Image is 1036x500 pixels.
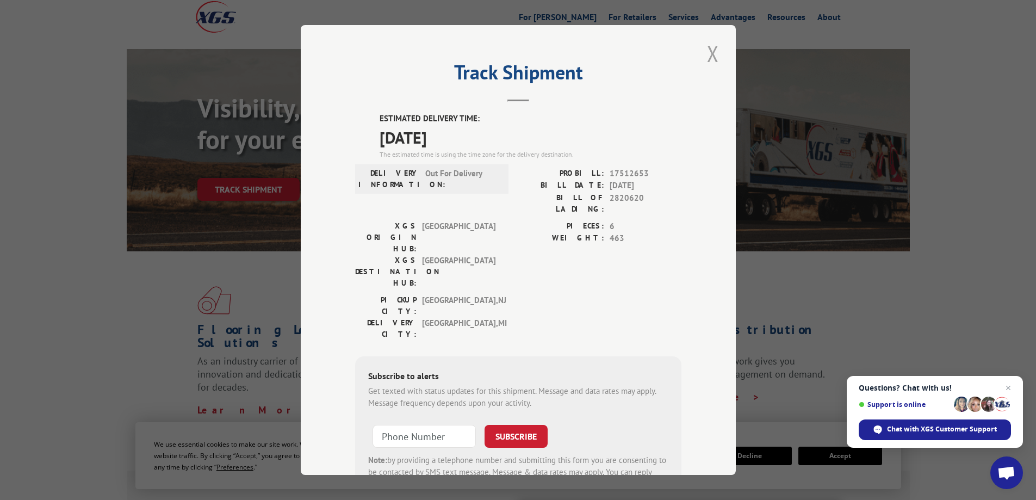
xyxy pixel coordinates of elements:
[518,180,604,192] label: BILL DATE:
[368,385,668,410] div: Get texted with status updates for this shipment. Message and data rates may apply. Message frequ...
[380,125,681,150] span: [DATE]
[422,294,495,317] span: [GEOGRAPHIC_DATA] , NJ
[518,168,604,180] label: PROBILL:
[355,255,417,289] label: XGS DESTINATION HUB:
[610,232,681,245] span: 463
[355,65,681,85] h2: Track Shipment
[990,456,1023,489] a: Open chat
[704,39,722,69] button: Close modal
[859,419,1011,440] span: Chat with XGS Customer Support
[422,317,495,340] span: [GEOGRAPHIC_DATA] , MI
[422,255,495,289] span: [GEOGRAPHIC_DATA]
[610,180,681,192] span: [DATE]
[355,317,417,340] label: DELIVERY CITY:
[422,220,495,255] span: [GEOGRAPHIC_DATA]
[887,424,997,434] span: Chat with XGS Customer Support
[355,294,417,317] label: PICKUP CITY:
[368,455,387,465] strong: Note:
[425,168,499,190] span: Out For Delivery
[518,220,604,233] label: PIECES:
[358,168,420,190] label: DELIVERY INFORMATION:
[368,369,668,385] div: Subscribe to alerts
[859,400,950,409] span: Support is online
[380,113,681,125] label: ESTIMATED DELIVERY TIME:
[355,220,417,255] label: XGS ORIGIN HUB:
[610,192,681,215] span: 2820620
[610,220,681,233] span: 6
[610,168,681,180] span: 17512653
[859,384,1011,392] span: Questions? Chat with us!
[368,454,668,491] div: by providing a telephone number and submitting this form you are consenting to be contacted by SM...
[380,150,681,159] div: The estimated time is using the time zone for the delivery destination.
[518,232,604,245] label: WEIGHT:
[373,425,476,448] input: Phone Number
[518,192,604,215] label: BILL OF LADING:
[485,425,548,448] button: SUBSCRIBE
